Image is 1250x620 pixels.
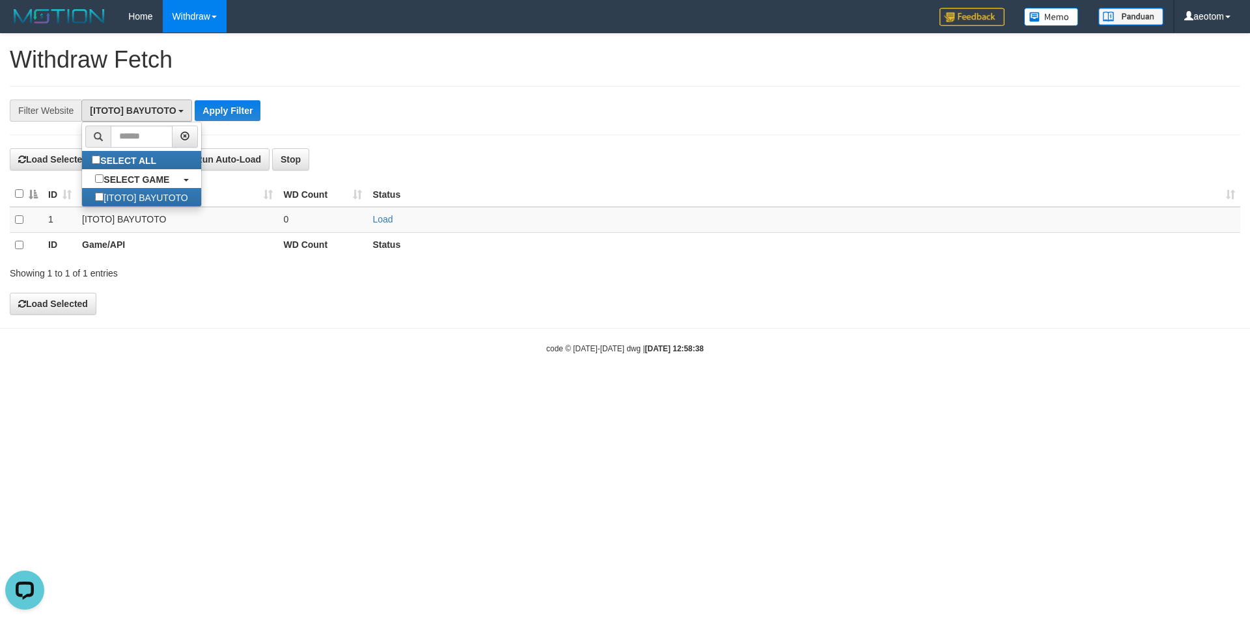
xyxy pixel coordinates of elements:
th: Status: activate to sort column ascending [367,182,1240,207]
span: [ITOTO] BAYUTOTO [90,105,176,116]
img: panduan.png [1098,8,1163,25]
img: Feedback.jpg [939,8,1005,26]
b: SELECT GAME [104,174,169,185]
th: WD Count [278,232,367,258]
strong: [DATE] 12:58:38 [645,344,704,353]
th: Game/API [77,232,278,258]
span: 0 [283,214,288,224]
button: Load Selected [10,293,96,315]
th: ID: activate to sort column ascending [43,182,77,207]
td: [ITOTO] BAYUTOTO [77,207,278,233]
img: MOTION_logo.png [10,7,109,26]
td: 1 [43,207,77,233]
img: Button%20Memo.svg [1024,8,1079,26]
th: ID [43,232,77,258]
th: Game/API: activate to sort column ascending [77,182,278,207]
button: Open LiveChat chat widget [5,5,44,44]
button: Apply Filter [195,100,260,121]
input: [ITOTO] BAYUTOTO [95,193,104,201]
button: Load Selected [10,148,96,170]
button: [ITOTO] BAYUTOTO [81,100,192,122]
small: code © [DATE]-[DATE] dwg | [546,344,704,353]
th: Status [367,232,1240,258]
input: SELECT ALL [92,155,100,164]
label: [ITOTO] BAYUTOTO [82,188,201,206]
button: Run Auto-Load [180,148,270,170]
div: Filter Website [10,100,81,122]
div: Showing 1 to 1 of 1 entries [10,262,511,280]
input: SELECT GAME [95,174,104,183]
h1: Withdraw Fetch [10,47,1240,73]
a: SELECT GAME [82,170,201,188]
button: Stop [272,148,309,170]
label: SELECT ALL [82,151,169,169]
th: WD Count: activate to sort column ascending [278,182,367,207]
a: Load [372,214,393,224]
